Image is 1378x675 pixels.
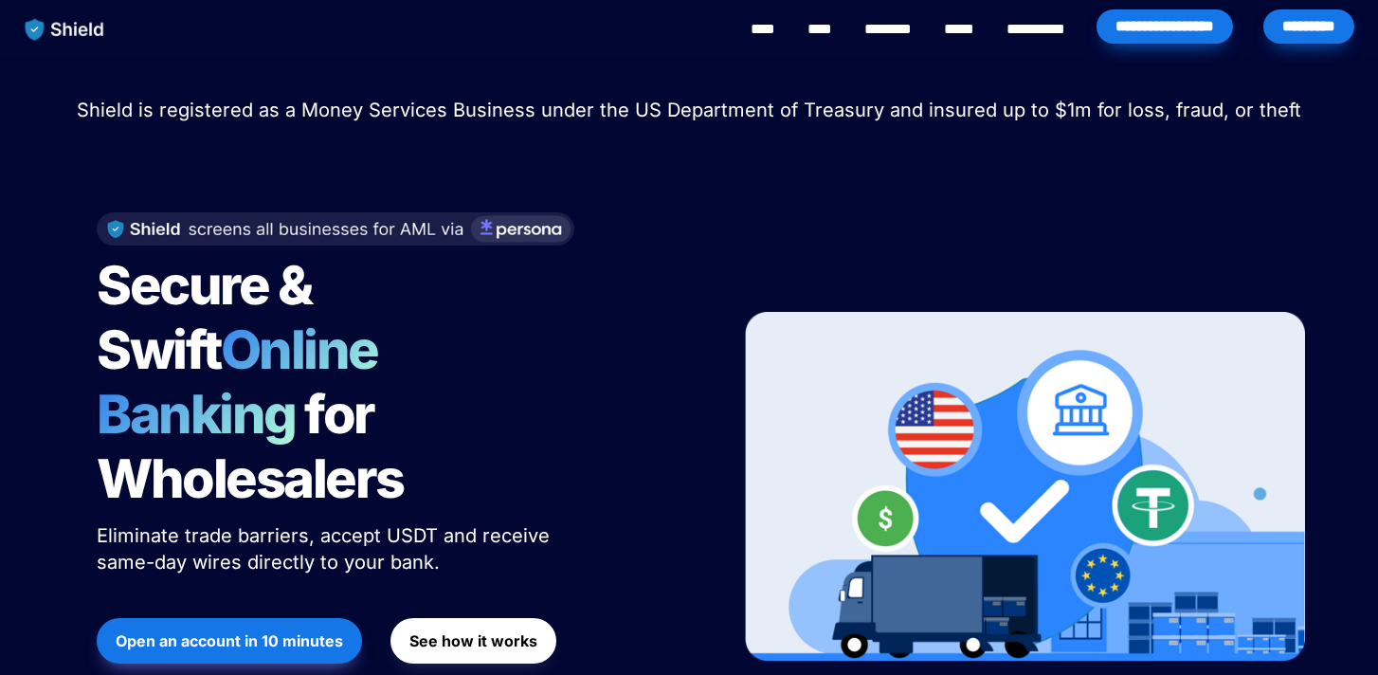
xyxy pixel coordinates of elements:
img: website logo [16,9,114,49]
button: Open an account in 10 minutes [97,618,362,664]
span: Shield is registered as a Money Services Business under the US Department of Treasury and insured... [77,99,1301,121]
span: Online Banking [97,318,397,447]
span: for Wholesalers [97,382,404,511]
span: Eliminate trade barriers, accept USDT and receive same-day wires directly to your bank. [97,524,555,574]
strong: See how it works [409,631,537,650]
a: Open an account in 10 minutes [97,609,362,673]
button: See how it works [390,618,556,664]
a: See how it works [390,609,556,673]
strong: Open an account in 10 minutes [116,631,343,650]
span: Secure & Swift [97,253,320,382]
